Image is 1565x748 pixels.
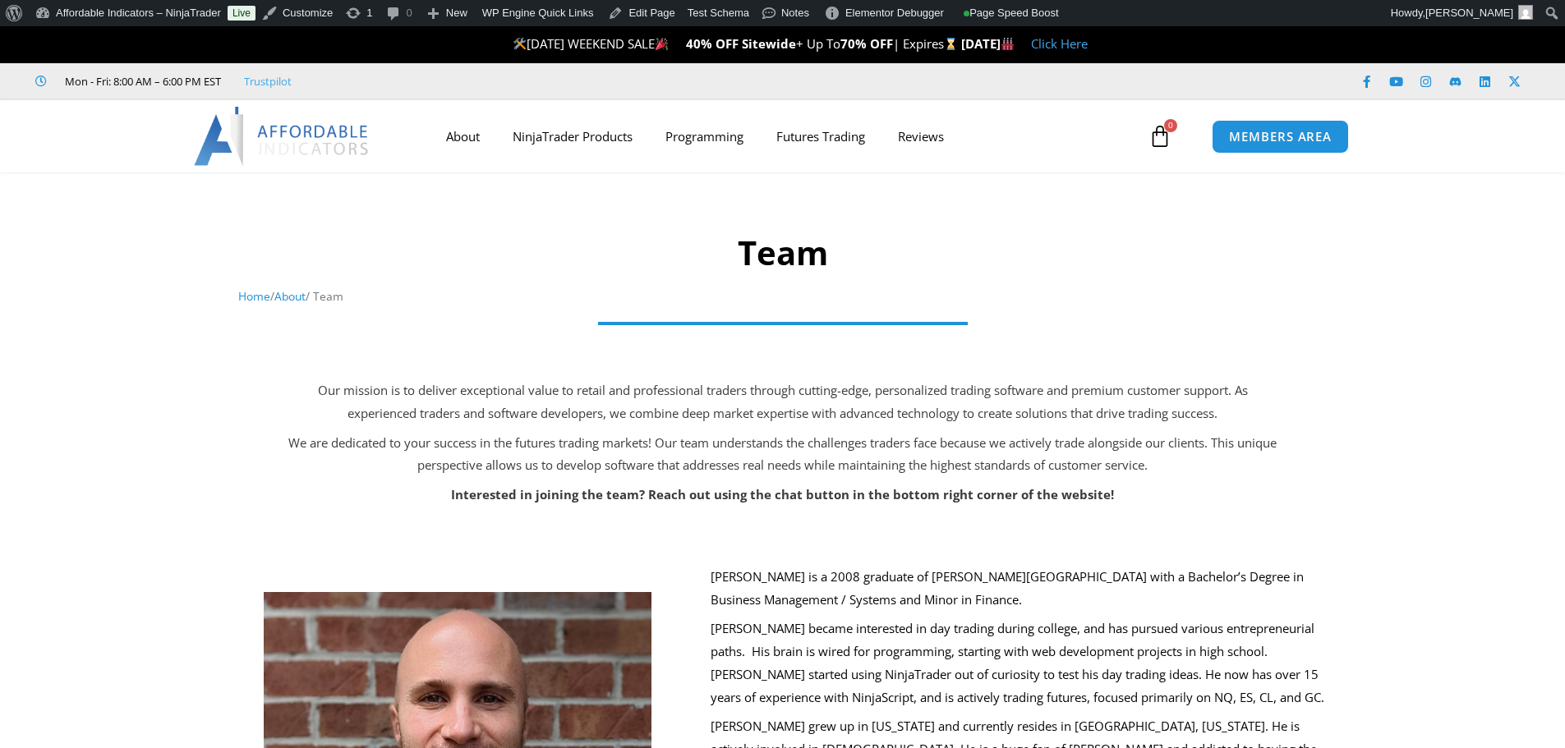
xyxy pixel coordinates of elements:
p: [PERSON_NAME] is a 2008 graduate of [PERSON_NAME][GEOGRAPHIC_DATA] with a Bachelor’s Degree in Bu... [711,566,1336,612]
strong: 40% OFF Sitewide [686,35,796,52]
a: MEMBERS AREA [1212,120,1349,154]
a: Click Here [1031,35,1088,52]
a: About [430,117,496,155]
a: Trustpilot [244,71,292,91]
span: 0 [1164,119,1177,132]
img: LogoAI | Affordable Indicators – NinjaTrader [194,107,371,166]
p: [PERSON_NAME] became interested in day trading during college, and has pursued various entreprene... [711,617,1336,709]
strong: [DATE] [961,35,1015,52]
a: Home [238,288,270,304]
a: Programming [649,117,760,155]
img: 🎉 [656,38,668,50]
span: [PERSON_NAME] [1425,7,1513,19]
img: 🛠️ [513,38,526,50]
span: Mon - Fri: 8:00 AM – 6:00 PM EST [61,71,221,91]
p: We are dedicated to your success in the futures trading markets! Our team understands the challen... [286,432,1280,478]
span: [DATE] WEEKEND SALE + Up To | Expires [513,35,960,52]
h1: Team [238,230,1327,276]
strong: Interested in joining the team? Reach out using the chat button in the bottom right corner of the... [451,486,1114,502]
img: 🏭 [1001,38,1014,50]
nav: Breadcrumb [238,286,1327,307]
a: Futures Trading [760,117,881,155]
a: NinjaTrader Products [496,117,649,155]
a: Reviews [881,117,960,155]
a: 0 [1124,112,1196,160]
p: Our mission is to deliver exceptional value to retail and professional traders through cutting-ed... [286,379,1280,425]
nav: Menu [430,117,1144,155]
span: MEMBERS AREA [1229,131,1332,143]
a: About [274,288,306,304]
strong: 70% OFF [840,35,893,52]
a: Live [228,6,255,21]
img: ⌛ [945,38,957,50]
